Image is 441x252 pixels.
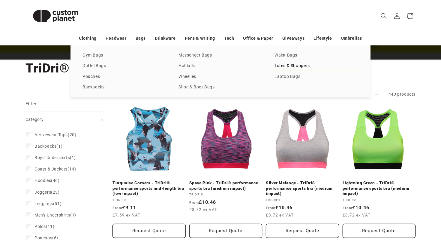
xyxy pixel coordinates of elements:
[178,83,262,91] a: Shoe & Boot Bags
[136,33,146,44] a: Bags
[34,155,70,160] span: Boys' Undershirts
[34,143,62,149] span: (1)
[34,235,58,241] span: (6)
[313,33,332,44] a: Lifestyle
[34,155,76,160] span: (1)
[155,33,175,44] a: Drinkware
[34,132,76,137] span: (20)
[82,83,166,91] a: Backpacks
[189,180,262,191] a: Space Pink - TriDri® performance sports bra (medium impact)
[34,224,46,229] span: Polos
[34,213,70,217] span: Men's Undershirts
[189,224,262,238] button: Request Quote
[34,178,60,183] span: (46)
[178,51,262,60] a: Messenger Bags
[25,117,43,122] span: Category
[112,224,186,238] button: Request Quote
[34,235,52,240] span: Ponchos
[34,189,60,195] span: (23)
[106,33,127,44] a: Headwear
[34,212,76,218] span: (1)
[82,51,166,60] a: Gym Bags
[341,33,362,44] a: Umbrellas
[82,62,166,70] a: Duffel Bags
[25,2,85,29] img: Custom Planet
[282,33,304,44] a: Giveaways
[34,166,76,172] span: (14)
[82,73,166,81] a: Pouches
[377,9,390,23] summary: Search
[274,73,358,81] a: Laptop Bags
[34,201,53,206] span: Leggings
[178,62,262,70] a: Holdalls
[338,187,441,252] iframe: Chat Widget
[25,112,103,127] summary: Category (0 selected)
[34,178,51,183] span: Hoodies
[185,33,215,44] a: Pens & Writing
[266,180,339,196] a: Silver Melange - TriDri® performance sports bra (medium impact)
[34,201,61,206] span: (51)
[274,51,358,60] a: Waist Bags
[34,144,56,149] span: Backpacks
[34,190,51,195] span: Joggers
[343,180,416,196] a: Lightning Green - TriDri® performance sports bra (medium impact)
[79,33,97,44] a: Clothing
[274,62,358,70] a: Totes & Shoppers
[25,100,38,107] h2: Filter:
[243,33,273,44] a: Office & Paper
[178,73,262,81] a: Wheelies
[112,180,186,196] a: Turquoise Corners - TriDri® performance sports mid-length bra (low impact)
[34,167,67,171] span: Coats & Jackets
[34,224,54,229] span: (11)
[266,224,339,238] button: Request Quote
[34,132,68,137] span: Activewear Tops
[224,33,234,44] a: Tech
